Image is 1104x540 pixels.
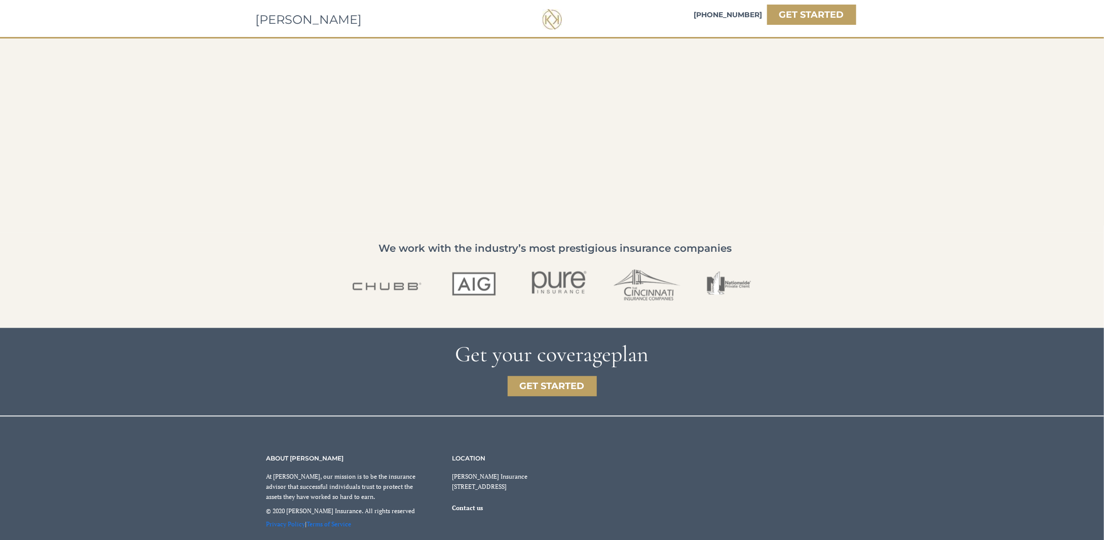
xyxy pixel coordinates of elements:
strong: GET STARTED [520,380,585,392]
span: Get your coverage [455,340,611,368]
span: LOCATION [452,454,486,462]
a: GET STARTED [767,5,856,25]
a: Contact us [452,504,483,512]
a: GET STARTED [508,376,597,396]
span: © 2020 [PERSON_NAME] Insurance. All rights reserved [267,507,415,515]
span: We work with the industry’s most prestigious insurance companies [379,242,732,254]
span: plan [611,340,649,368]
span: ABOUT [PERSON_NAME] [267,454,344,462]
span: [PHONE_NUMBER] [694,10,763,19]
span: [PERSON_NAME] [256,12,362,27]
span: | [267,520,355,528]
strong: GET STARTED [779,9,844,20]
a: Privacy Policy [267,520,306,528]
a: Terms of Service [307,520,352,528]
span: [PERSON_NAME] Insurance [STREET_ADDRESS] [452,473,528,490]
span: At [PERSON_NAME], our mission is to be the insurance advisor that successful individuals trust to... [267,473,416,500]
